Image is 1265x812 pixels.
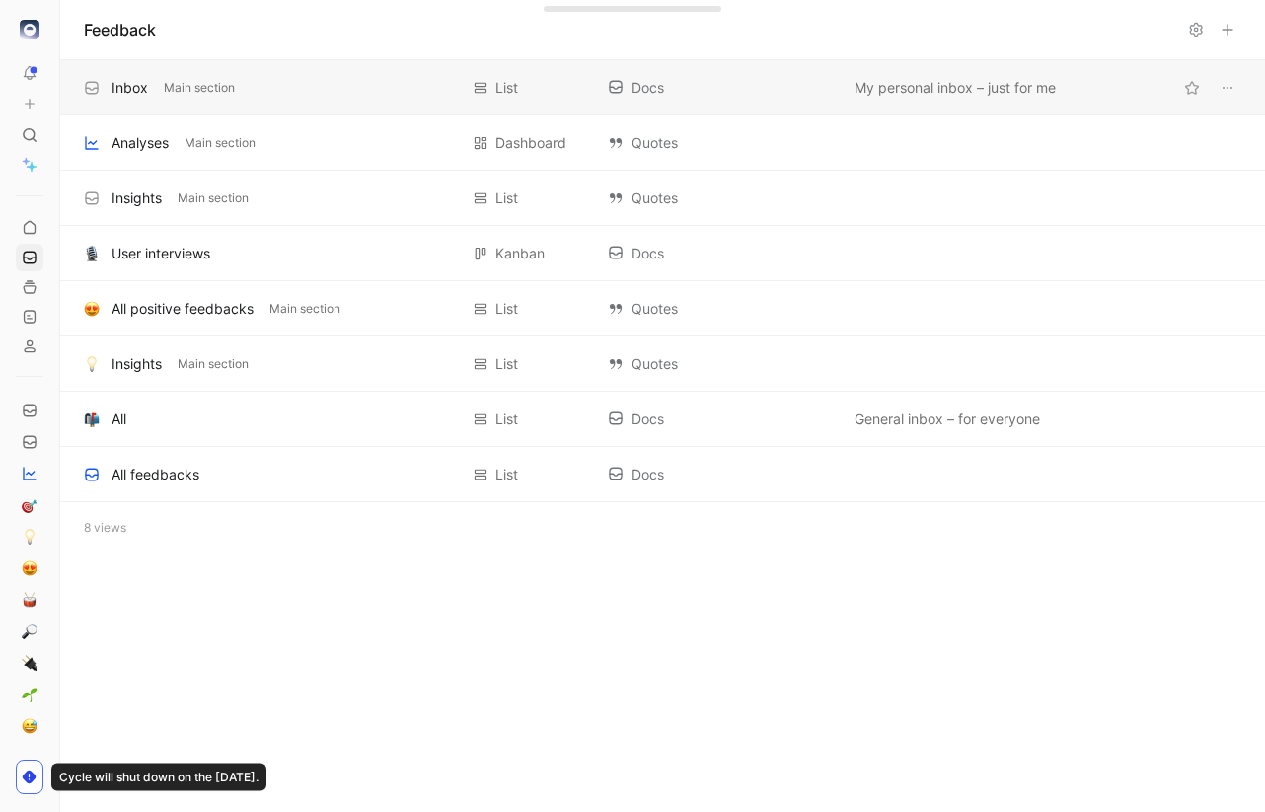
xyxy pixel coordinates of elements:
div: 💡InsightsMain sectionList QuotesView actions [60,336,1265,392]
img: 🥁 [22,592,37,608]
span: Main section [178,188,249,208]
img: 😅 [22,718,37,734]
button: 📬 [80,407,104,431]
a: 💡 [16,523,43,551]
img: 😍 [22,560,37,576]
div: All feedbacksList DocsView actions [60,447,1265,502]
div: Inbox [112,76,148,100]
div: List [495,463,518,486]
img: 🌱 [22,687,37,702]
div: Cycle will shut down on the [DATE]. [51,764,266,791]
button: Main section [265,300,344,318]
div: Quotes [608,297,835,321]
img: 🔌 [22,655,37,671]
div: List [495,352,518,376]
img: 💡 [22,529,37,545]
span: Main section [164,78,235,98]
img: 📬 [84,411,100,427]
img: 💡 [84,356,100,372]
div: Quotes [608,131,835,155]
div: AnalysesMain sectionDashboard QuotesView actions [60,115,1265,171]
div: Dashboard [495,131,566,155]
span: General inbox – for everyone [855,407,1040,431]
div: InboxMain sectionList DocsMy personal inbox – just for meView actions [60,60,1265,115]
img: elba [20,20,39,39]
div: All feedbacks [112,463,199,486]
button: 🎙️ [80,242,104,265]
div: List [495,407,518,431]
img: 🎙️ [84,246,100,261]
div: All [112,407,126,431]
div: Quotes [608,352,835,376]
div: 8 views [60,502,1265,554]
a: 🥁 [16,586,43,614]
img: 😍 [84,301,100,317]
div: All positive feedbacks [112,297,254,321]
button: 💡 [80,352,104,376]
div: 🎯💡😍🥁🔎🔌🌱😅 [16,376,43,740]
button: Main section [174,355,253,373]
div: Docs [608,242,835,265]
a: 🔌 [16,649,43,677]
button: Main section [181,134,260,152]
img: 🔎 [22,624,37,639]
div: Insights [112,352,162,376]
div: InsightsMain sectionList QuotesView actions [60,171,1265,226]
span: Main section [178,354,249,374]
div: 😍All positive feedbacksMain sectionList QuotesView actions [60,281,1265,336]
a: 🎯 [16,491,43,519]
button: 😍 [80,297,104,321]
div: User interviews [112,242,210,265]
button: Main section [174,189,253,207]
button: Main section [160,79,239,97]
button: elba [16,16,43,43]
img: 🎯 [22,497,37,513]
a: 😍 [16,554,43,582]
div: Docs [608,463,835,486]
div: Kanban [495,242,545,265]
div: Docs [608,76,835,100]
div: List [495,76,518,100]
a: 🔎 [16,618,43,645]
h1: Feedback [84,18,156,41]
div: Quotes [608,186,835,210]
span: My personal inbox – just for me [855,76,1056,100]
div: Insights [112,186,162,210]
div: Docs [608,407,835,431]
button: General inbox – for everyone [851,407,1044,431]
div: 📬AllList DocsGeneral inbox – for everyoneView actions [60,392,1265,447]
div: List [495,297,518,321]
button: My personal inbox – just for me [851,76,1060,100]
div: List [495,186,518,210]
span: Main section [185,133,256,153]
button: View actions [1214,74,1241,102]
a: 😅 [16,712,43,740]
div: 🎙️User interviewsKanban DocsView actions [60,226,1265,281]
span: Main section [269,299,340,319]
a: 🌱 [16,681,43,708]
div: Analyses [112,131,169,155]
